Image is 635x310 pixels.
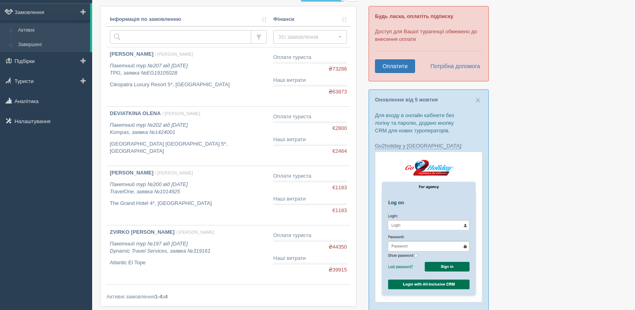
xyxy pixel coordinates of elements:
[476,96,480,104] button: Close
[110,81,267,89] p: Cleopatra Luxury Resort 5*, [GEOGRAPHIC_DATA]
[110,51,153,57] b: [PERSON_NAME]
[110,122,188,136] i: Пакетний тур №202 від [DATE] Kompas, заявка №1424001
[107,107,270,166] a: DEVIATKINA OLENA / [PERSON_NAME] Пакетний тур №202 від [DATE]Kompas, заявка №1424001 [GEOGRAPHIC_...
[107,293,350,300] div: Активні замовлення з
[273,113,347,121] div: Оплати туриста
[375,13,453,19] b: Будь ласка, оплатіть підписку
[273,172,347,180] div: Оплати туриста
[110,181,188,195] i: Пакетний тур №200 від [DATE] TravelOne, заявка №1014925
[110,63,188,76] i: Пакетний тур №207 від [DATE] TPG, заявка №EG19105028
[273,232,347,239] div: Оплати туриста
[329,243,347,251] span: ₴44350
[155,52,193,57] span: / [PERSON_NAME]
[375,111,482,134] p: Для входу в онлайн кабінети без логіну та паролю, додано кнопку CRM для нових туроператорів.
[329,88,347,96] span: ₴63873
[329,266,347,274] span: ₴39915
[375,152,482,302] img: go2holiday-login-via-crm-for-travel-agents.png
[110,170,153,176] b: [PERSON_NAME]
[110,241,210,254] i: Пакетний тур №197 від [DATE] Dynamic Travel Services, заявка №319161
[273,195,347,203] div: Наші витрати
[369,6,489,81] div: Доступ для Вашої турагенції обмежено до внесення оплати
[333,184,347,192] span: €1183
[333,207,347,215] span: €1183
[14,23,90,38] a: Активні
[110,229,175,235] b: ZVIRKO [PERSON_NAME]
[155,170,193,175] span: / [PERSON_NAME]
[375,97,438,103] a: Оновлення від 5 жовтня
[273,30,347,44] button: Усі замовлення
[375,59,415,73] a: Оплатити
[375,142,482,150] p: :
[333,148,347,155] span: €2464
[110,200,267,207] p: The Grand Hotel 4*, [GEOGRAPHIC_DATA]
[476,95,480,105] span: ×
[273,77,347,84] div: Наші витрати
[107,47,270,106] a: [PERSON_NAME] / [PERSON_NAME] Пакетний тур №207 від [DATE]TPG, заявка №EG19105028 Cleopatra Luxur...
[107,225,270,284] a: ZVIRKO [PERSON_NAME] / [PERSON_NAME] Пакетний тур №197 від [DATE]Dynamic Travel Services, заявка ...
[425,59,480,73] a: Потрібна допомога
[273,54,347,61] div: Оплати туриста
[110,30,251,44] input: Пошук за номером замовлення, ПІБ або паспортом туриста
[273,16,347,23] a: Фінанси
[14,38,90,52] a: Завершені
[165,294,167,300] b: 4
[176,230,214,235] span: / [PERSON_NAME]
[110,110,161,116] b: DEVIATKINA OLENA
[162,111,200,116] span: / [PERSON_NAME]
[329,65,347,73] span: ₴73286
[375,143,461,149] a: Go2holiday у [GEOGRAPHIC_DATA]
[273,136,347,144] div: Наші витрати
[107,166,270,225] a: [PERSON_NAME] / [PERSON_NAME] Пакетний тур №200 від [DATE]TravelOne, заявка №1014925 The Grand Ho...
[155,294,163,300] b: 1-4
[110,16,267,23] a: Інформація по замовленню
[333,125,347,132] span: €2800
[273,255,347,262] div: Наші витрати
[110,140,267,155] p: [GEOGRAPHIC_DATA] [GEOGRAPHIC_DATA] 5*, [GEOGRAPHIC_DATA]
[110,259,267,267] p: Atlantic El Tope
[278,33,337,41] span: Усі замовлення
